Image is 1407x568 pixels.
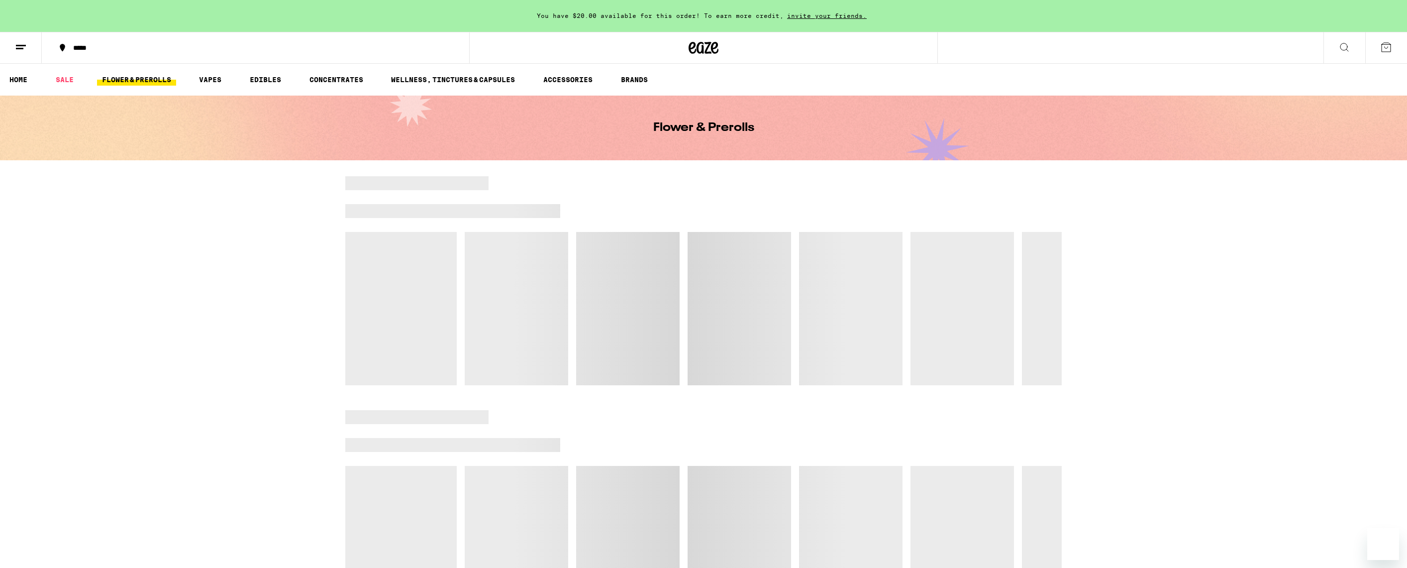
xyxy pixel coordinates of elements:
a: HOME [4,74,32,86]
h1: Flower & Prerolls [653,122,754,134]
a: WELLNESS, TINCTURES & CAPSULES [386,74,520,86]
a: VAPES [194,74,226,86]
span: invite your friends. [784,12,870,19]
a: BRANDS [616,74,653,86]
iframe: Button to launch messaging window [1367,528,1399,560]
a: SALE [51,74,79,86]
a: EDIBLES [245,74,286,86]
a: CONCENTRATES [304,74,368,86]
a: ACCESSORIES [538,74,598,86]
a: FLOWER & PREROLLS [97,74,176,86]
span: You have $20.00 available for this order! To earn more credit, [537,12,784,19]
